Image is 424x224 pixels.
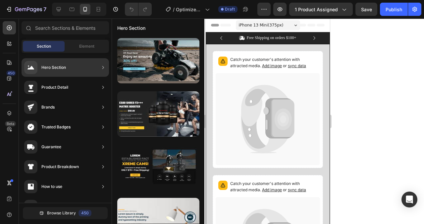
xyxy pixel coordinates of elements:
div: Beta [5,121,16,126]
span: Section [37,43,51,49]
div: Guarantee [41,144,61,150]
button: 7 [3,3,49,16]
div: Trusted Badges [41,124,71,130]
span: Save [361,7,372,12]
button: Save [355,3,377,16]
div: 450 [6,70,16,76]
div: Product Detail [41,84,68,91]
span: Browse Library [47,210,76,216]
iframe: Design area [206,19,330,224]
p: 7 [43,5,46,13]
button: Publish [380,3,408,16]
div: Undo/Redo [125,3,152,16]
div: Hero Section [41,64,66,71]
button: 1 product assigned [289,3,353,16]
div: How to use [41,183,62,190]
button: Browse Library450 [23,207,108,219]
span: Optimized Landing Page Template [176,6,202,13]
span: Draft [225,6,235,12]
div: Open Intercom Messenger [401,192,417,207]
div: Product Breakdown [41,163,79,170]
span: 1 product assigned [295,6,338,13]
div: Brands [41,104,55,111]
span: / [173,6,175,13]
div: Publish [386,6,402,13]
span: Element [79,43,94,49]
input: Search Sections & Elements [22,21,109,34]
div: 450 [79,210,91,216]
